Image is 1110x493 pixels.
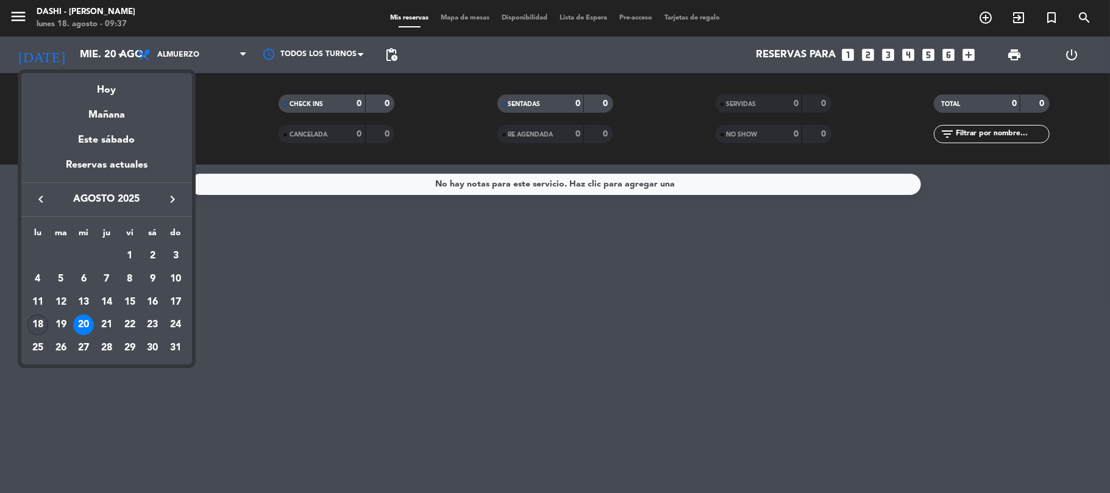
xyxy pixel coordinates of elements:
th: miércoles [72,226,95,245]
button: keyboard_arrow_left [30,191,52,207]
div: 16 [142,292,163,313]
td: 1 de agosto de 2025 [118,244,141,268]
div: 5 [51,269,71,289]
div: 13 [73,292,94,313]
div: 24 [165,314,186,335]
div: 21 [96,314,117,335]
div: 12 [51,292,71,313]
div: 1 [119,246,140,266]
div: 22 [119,314,140,335]
td: 26 de agosto de 2025 [49,336,73,360]
div: 6 [73,269,94,289]
td: 13 de agosto de 2025 [72,291,95,314]
td: 29 de agosto de 2025 [118,336,141,360]
td: 19 de agosto de 2025 [49,313,73,336]
th: domingo [164,226,187,245]
td: 17 de agosto de 2025 [164,291,187,314]
div: 31 [165,338,186,358]
div: Este sábado [21,123,192,157]
i: keyboard_arrow_left [34,192,48,207]
th: martes [49,226,73,245]
span: agosto 2025 [52,191,162,207]
div: 9 [142,269,163,289]
td: 30 de agosto de 2025 [141,336,165,360]
div: Hoy [21,73,192,98]
div: 8 [119,269,140,289]
div: 19 [51,314,71,335]
td: 14 de agosto de 2025 [95,291,118,314]
div: 28 [96,338,117,358]
th: lunes [26,226,49,245]
div: 27 [73,338,94,358]
div: 14 [96,292,117,313]
div: Mañana [21,98,192,123]
div: 4 [27,269,48,289]
div: 2 [142,246,163,266]
td: 5 de agosto de 2025 [49,268,73,291]
td: 25 de agosto de 2025 [26,336,49,360]
div: 26 [51,338,71,358]
td: 20 de agosto de 2025 [72,313,95,336]
div: 23 [142,314,163,335]
td: 21 de agosto de 2025 [95,313,118,336]
td: 16 de agosto de 2025 [141,291,165,314]
div: 30 [142,338,163,358]
div: 18 [27,314,48,335]
div: 20 [73,314,94,335]
td: 28 de agosto de 2025 [95,336,118,360]
div: 10 [165,269,186,289]
td: 10 de agosto de 2025 [164,268,187,291]
div: Reservas actuales [21,157,192,182]
th: viernes [118,226,141,245]
div: 15 [119,292,140,313]
th: sábado [141,226,165,245]
td: 7 de agosto de 2025 [95,268,118,291]
td: 23 de agosto de 2025 [141,313,165,336]
td: 9 de agosto de 2025 [141,268,165,291]
td: 2 de agosto de 2025 [141,244,165,268]
td: 4 de agosto de 2025 [26,268,49,291]
td: AGO. [26,244,118,268]
td: 31 de agosto de 2025 [164,336,187,360]
button: keyboard_arrow_right [162,191,183,207]
div: 25 [27,338,48,358]
i: keyboard_arrow_right [165,192,180,207]
div: 3 [165,246,186,266]
td: 18 de agosto de 2025 [26,313,49,336]
td: 8 de agosto de 2025 [118,268,141,291]
td: 6 de agosto de 2025 [72,268,95,291]
td: 15 de agosto de 2025 [118,291,141,314]
div: 29 [119,338,140,358]
td: 27 de agosto de 2025 [72,336,95,360]
th: jueves [95,226,118,245]
td: 24 de agosto de 2025 [164,313,187,336]
div: 17 [165,292,186,313]
div: 11 [27,292,48,313]
div: 7 [96,269,117,289]
td: 22 de agosto de 2025 [118,313,141,336]
td: 3 de agosto de 2025 [164,244,187,268]
td: 12 de agosto de 2025 [49,291,73,314]
td: 11 de agosto de 2025 [26,291,49,314]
